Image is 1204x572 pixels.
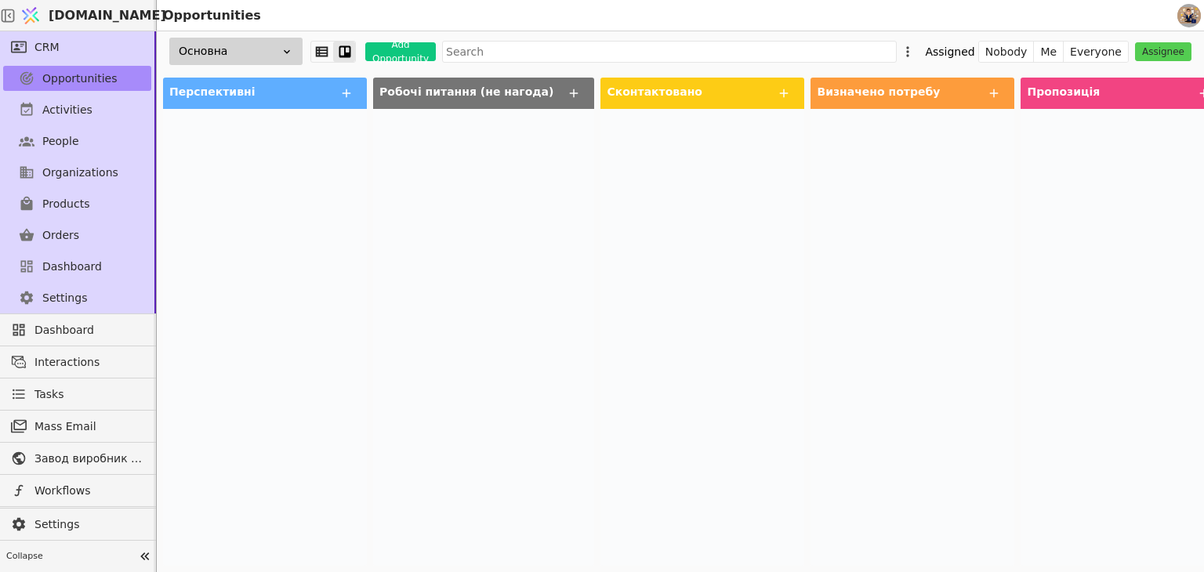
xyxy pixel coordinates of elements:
[3,129,151,154] a: People
[365,42,436,61] button: Add Opportunity
[42,165,118,181] span: Organizations
[925,41,974,63] div: Assigned
[34,354,143,371] span: Interactions
[19,1,42,31] img: Logo
[6,550,134,563] span: Collapse
[356,42,436,61] a: Add Opportunity
[42,196,89,212] span: Products
[979,41,1035,63] button: Nobody
[169,38,303,65] div: Основна
[1034,41,1064,63] button: Me
[34,39,60,56] span: CRM
[3,349,151,375] a: Interactions
[34,483,143,499] span: Workflows
[3,512,151,537] a: Settings
[3,478,151,503] a: Workflows
[442,41,897,63] input: Search
[49,6,166,25] span: [DOMAIN_NAME]
[3,446,151,471] a: Завод виробник металочерепиці - B2B платформа
[3,160,151,185] a: Organizations
[3,97,151,122] a: Activities
[3,317,151,342] a: Dashboard
[34,418,143,435] span: Mass Email
[34,386,64,403] span: Tasks
[3,285,151,310] a: Settings
[34,516,143,533] span: Settings
[42,102,92,118] span: Activities
[3,191,151,216] a: Products
[379,85,553,98] span: Робочі питання (не нагода)
[607,85,702,98] span: Сконтактовано
[1027,85,1100,98] span: Пропозиція
[42,227,79,244] span: Orders
[42,71,118,87] span: Opportunities
[1177,7,1201,23] img: 1758274860868-menedger1-700x473.jpg
[42,259,102,275] span: Dashboard
[3,254,151,279] a: Dashboard
[817,85,940,98] span: Визначено потребу
[3,66,151,91] a: Opportunities
[3,414,151,439] a: Mass Email
[1064,41,1128,63] button: Everyone
[34,451,143,467] span: Завод виробник металочерепиці - B2B платформа
[3,34,151,60] a: CRM
[34,322,143,338] span: Dashboard
[1135,42,1191,61] button: Assignee
[42,290,87,306] span: Settings
[157,6,261,25] h2: Opportunities
[3,382,151,407] a: Tasks
[169,85,255,98] span: Перспективні
[16,1,157,31] a: [DOMAIN_NAME]
[42,133,79,150] span: People
[3,223,151,248] a: Orders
